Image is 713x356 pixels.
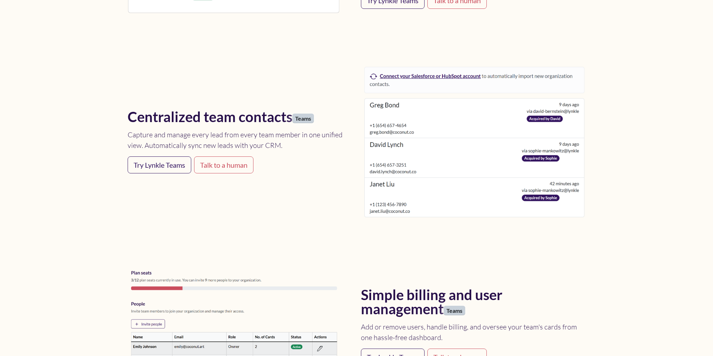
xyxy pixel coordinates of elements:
[361,64,586,219] img: Share your digital business card privately
[361,288,586,316] h2: Simple billing and user management
[444,306,465,315] small: Teams
[128,110,352,124] h2: Centralized team contacts
[128,130,352,151] p: Capture and manage every lead from every team member in one unified view. Automatically sync new ...
[194,156,253,173] a: Talk to a human
[292,114,314,123] small: Teams
[128,156,191,173] a: Try Lynkle Teams
[361,322,586,343] p: Add or remove users, handle billing, and oversee your team's cards from one hassle-free dashboard.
